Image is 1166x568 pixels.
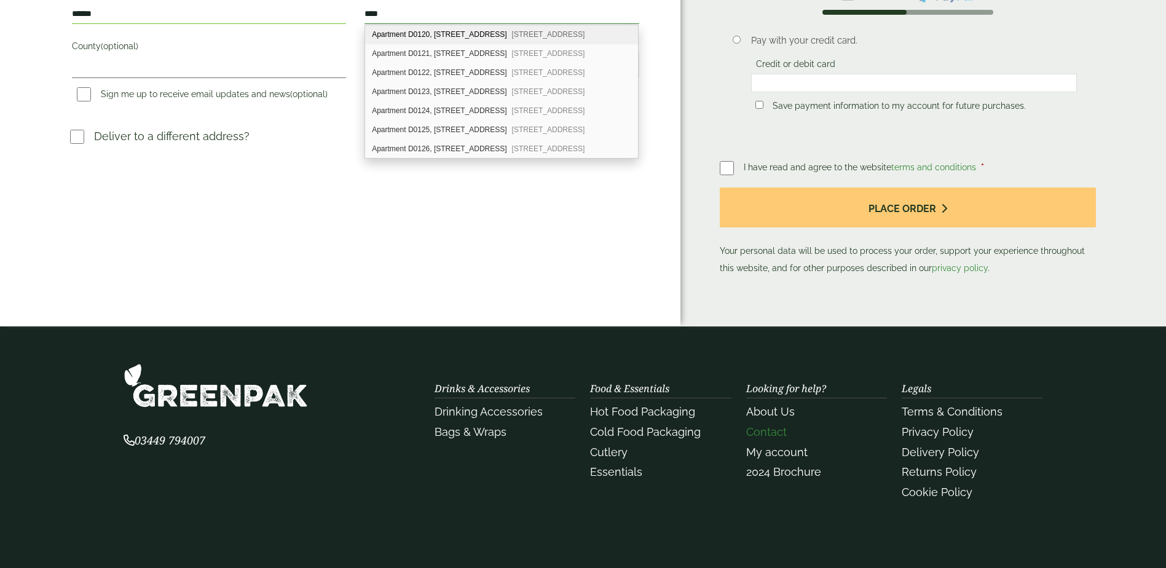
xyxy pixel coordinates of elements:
a: My account [746,446,808,459]
a: Terms & Conditions [902,405,1003,418]
span: (optional) [290,89,328,99]
a: Cookie Policy [902,486,972,499]
span: [STREET_ADDRESS] [512,106,585,115]
button: Place order [720,187,1097,227]
div: Apartment D0122, 55 Nine Elms Lane [365,63,638,82]
label: Save payment information to my account for future purchases. [768,101,1031,114]
a: Contact [746,425,787,438]
span: I have read and agree to the website [744,162,979,172]
span: [STREET_ADDRESS] [512,144,585,153]
p: Deliver to a different address? [94,128,250,144]
div: Apartment D0125, 55 Nine Elms Lane [365,120,638,140]
span: [STREET_ADDRESS] [512,87,585,96]
a: Privacy Policy [902,425,974,438]
p: Your personal data will be used to process your order, support your experience throughout this we... [720,187,1097,277]
img: GreenPak Supplies [124,363,308,408]
label: County [72,37,346,58]
a: Returns Policy [902,465,977,478]
a: Cutlery [590,446,628,459]
a: Bags & Wraps [435,425,506,438]
div: Apartment D0126, 55 Nine Elms Lane [365,140,638,158]
a: Essentials [590,465,642,478]
span: [STREET_ADDRESS] [512,30,585,39]
label: Credit or debit card [751,59,840,73]
span: [STREET_ADDRESS] [512,125,585,134]
a: 03449 794007 [124,435,205,447]
div: Apartment D0124, 55 Nine Elms Lane [365,101,638,120]
span: (optional) [101,41,138,51]
p: Pay with your credit card. [751,34,1077,47]
a: privacy policy [932,263,988,273]
label: Sign me up to receive email updates and news [72,89,333,103]
span: [STREET_ADDRESS] [512,68,585,77]
abbr: required [981,162,984,172]
iframe: Secure card payment input frame [755,77,1073,89]
a: Cold Food Packaging [590,425,701,438]
span: 03449 794007 [124,433,205,448]
div: Apartment D0121, 55 Nine Elms Lane [365,44,638,63]
a: Delivery Policy [902,446,979,459]
a: About Us [746,405,795,418]
a: Hot Food Packaging [590,405,695,418]
div: Apartment D0123, 55 Nine Elms Lane [365,82,638,101]
a: terms and conditions [891,162,976,172]
input: Sign me up to receive email updates and news(optional) [77,87,91,101]
span: [STREET_ADDRESS] [512,49,585,58]
div: Apartment D0120, 55 Nine Elms Lane [365,25,638,44]
a: 2024 Brochure [746,465,821,478]
a: Drinking Accessories [435,405,543,418]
